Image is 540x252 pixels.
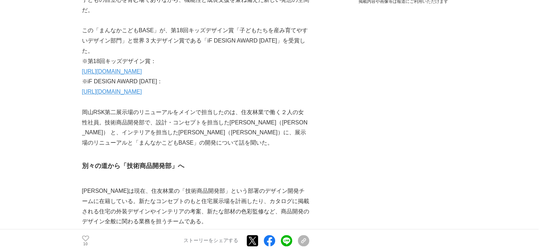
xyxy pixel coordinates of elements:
p: 10 [82,242,89,246]
a: [URL][DOMAIN_NAME] [82,68,142,74]
p: [PERSON_NAME]は現在、住友林業の「技術商品開発部」という部署のデザイン開発チームに在籍している。新たなコンセプトのもと住宅展示場を計画したり、カタログに掲載される住宅の外装デザインや... [82,186,309,227]
p: 岡山RSK第二展示場のリニューアルをメインで担当したのは、住友林業で働く２人の女性社員。技術商品開発部で、設計・コンセプトを担当した[PERSON_NAME]（[PERSON_NAME]） と、... [82,107,309,148]
p: ※iF DESIGN AWARD [DATE]： [82,77,309,87]
p: この「まんなかこどもBASE」が、第18回キッズデザイン賞「子どもたちを産み育てやすいデザイン部門」と世界 3 大デザイン賞である「iF DESIGN AWARD [DATE]」を受賞した。 [82,26,309,56]
p: ストーリーをシェアする [184,238,238,244]
p: ※第18回キッズデザイン賞： [82,56,309,67]
h3: 別々の道から「技術商品開発部」へ [82,161,309,171]
a: [URL][DOMAIN_NAME] [82,89,142,95]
